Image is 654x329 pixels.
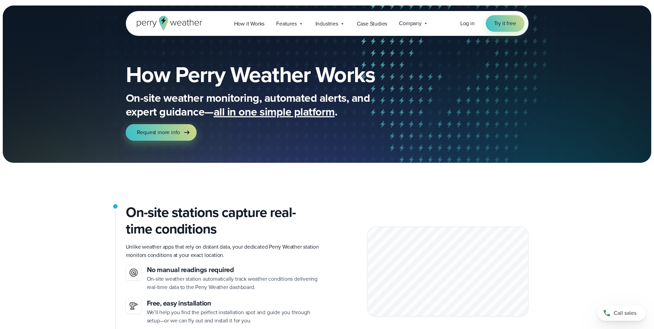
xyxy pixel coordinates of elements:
[460,19,475,27] span: Log in
[147,265,322,275] h3: No manual readings required
[614,309,636,317] span: Call sales
[486,15,524,32] a: Try it free
[315,20,338,28] span: Industries
[357,20,388,28] span: Case Studies
[597,306,646,321] a: Call sales
[126,243,322,259] p: Unlike weather apps that rely on distant data, your dedicated Perry Weather station monitors cond...
[126,63,425,86] h1: How Perry Weather Works
[126,204,322,237] h2: On-site stations capture real-time conditions
[460,19,475,28] a: Log in
[126,124,197,141] a: Request more info
[214,103,335,120] span: all in one simple platform
[234,20,265,28] span: How it Works
[494,19,516,28] span: Try it free
[228,17,271,31] a: How it Works
[147,308,322,325] p: We’ll help you find the perfect installation spot and guide you through setup—or we can fly out a...
[399,19,422,28] span: Company
[126,91,402,119] p: On-site weather monitoring, automated alerts, and expert guidance— .
[276,20,296,28] span: Features
[147,298,322,308] h3: Free, easy installation
[351,17,393,31] a: Case Studies
[137,128,180,137] span: Request more info
[147,275,322,291] p: On-site weather station automatically track weather conditions delivering real-time data to the P...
